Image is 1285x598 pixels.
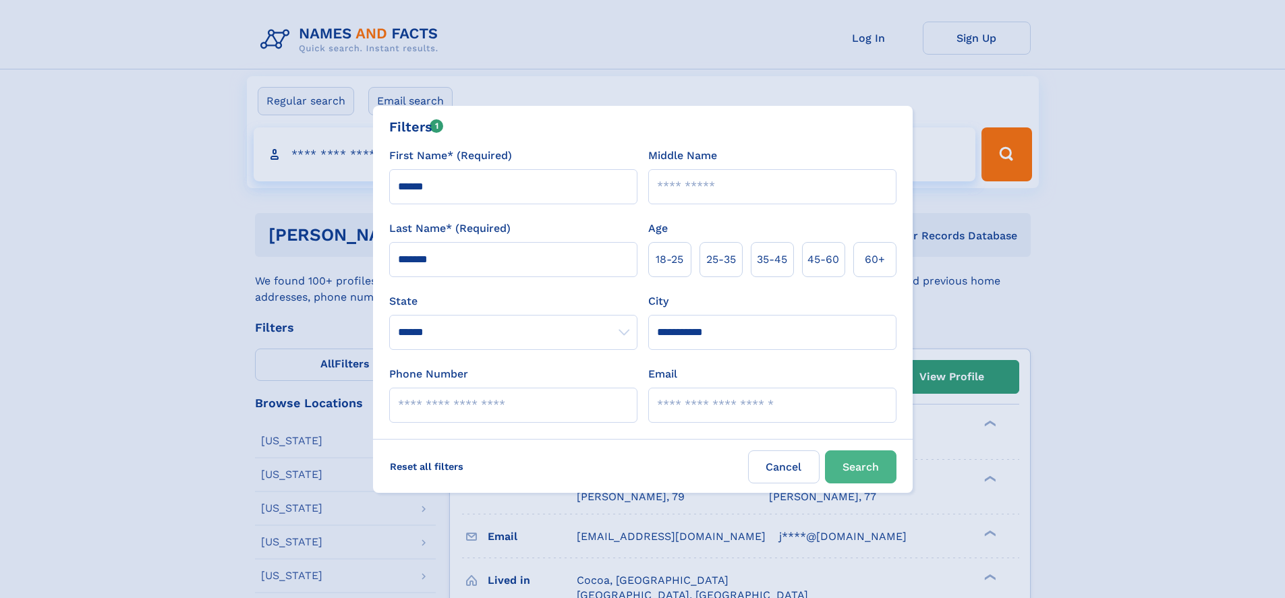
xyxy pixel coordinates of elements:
[389,293,637,309] label: State
[807,251,839,268] span: 45‑60
[648,148,717,164] label: Middle Name
[389,220,511,237] label: Last Name* (Required)
[648,220,668,237] label: Age
[381,450,472,483] label: Reset all filters
[389,117,444,137] div: Filters
[389,366,468,382] label: Phone Number
[656,251,683,268] span: 18‑25
[825,450,896,483] button: Search
[389,148,512,164] label: First Name* (Required)
[757,251,787,268] span: 35‑45
[706,251,736,268] span: 25‑35
[648,293,668,309] label: City
[648,366,677,382] label: Email
[748,450,820,483] label: Cancel
[865,251,885,268] span: 60+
